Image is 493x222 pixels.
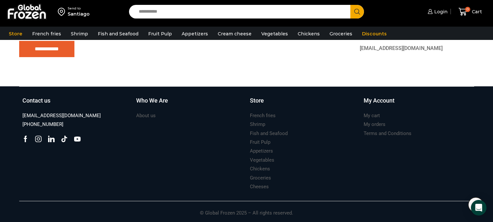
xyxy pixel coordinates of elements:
a: Terms and Conditions [364,129,411,138]
a: [PHONE_NUMBER] [22,120,63,129]
font: Cream cheese [218,31,252,37]
font: Fruit Pulp [250,139,270,145]
font: Terms and Conditions [364,130,411,136]
font: © Global Frozen 2025 – All rights reserved. [200,210,293,216]
a: Fruit Pulp [250,138,270,147]
font: Groceries [250,175,271,181]
font: Cheeses [250,184,269,190]
font: Appetizers [250,148,273,154]
a: Appetizers [178,28,211,40]
a: Fruit Pulp [145,28,175,40]
a: Store [250,96,357,111]
a: Appetizers [250,147,273,155]
font: [PHONE_NUMBER] [22,121,63,127]
font: Groceries [330,31,352,37]
font: Fish and Seafood [250,130,288,136]
font: Send to [68,6,81,10]
a: Contact us [22,96,130,111]
font: Contact us [22,97,50,104]
a: French fries [250,111,276,120]
font: Vegetables [261,31,288,37]
div: Open Intercom Messenger [471,200,487,216]
font: French fries [32,31,61,37]
font: Fruit Pulp [148,31,172,37]
a: Chickens [250,165,270,173]
font: Shrimp [250,121,265,127]
a: Groceries [250,174,271,182]
a: Chickens [294,28,323,40]
font: Chickens [298,31,320,37]
a: My Account [364,96,471,111]
a: Who We Are [136,96,243,111]
font: Store [250,97,264,104]
a: Groceries [326,28,356,40]
a: Vegetables [250,156,274,165]
font: Chickens [250,166,270,172]
font: My orders [364,121,385,127]
font: French fries [250,113,276,118]
a: My cart [364,111,380,120]
a: Vegetables [258,28,291,40]
font: Fish and Seafood [98,31,138,37]
a: Fish and Seafood [250,129,288,138]
a: My orders [364,120,385,129]
font: Santiago [68,11,90,17]
a: Cheeses [250,182,269,191]
font: Shrimp [71,31,88,37]
font: Discounts [362,31,387,37]
font: Appetizers [182,31,208,37]
a: [EMAIL_ADDRESS][DOMAIN_NAME] [22,111,101,120]
a: Fish and Seafood [95,28,142,40]
img: address-field-icon.svg [58,6,68,17]
a: Shrimp [68,28,91,40]
a: Login [426,5,448,18]
font: 0 [467,7,469,11]
font: Login [434,9,448,15]
a: Store [6,28,26,40]
font: My cart [364,113,380,118]
font: Store [9,31,22,37]
a: Cream cheese [214,28,255,40]
button: Search button [350,5,364,18]
font: About us [136,113,156,118]
font: Cart [472,9,482,15]
a: French fries [29,28,64,40]
font: [EMAIL_ADDRESS][DOMAIN_NAME] [360,45,443,51]
font: Who We Are [136,97,168,104]
a: Discounts [359,28,390,40]
a: 0 Cart [454,4,487,19]
a: About us [136,111,156,120]
font: [EMAIL_ADDRESS][DOMAIN_NAME] [22,113,101,118]
font: Vegetables [250,157,274,163]
font: My Account [364,97,395,104]
a: Shrimp [250,120,265,129]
